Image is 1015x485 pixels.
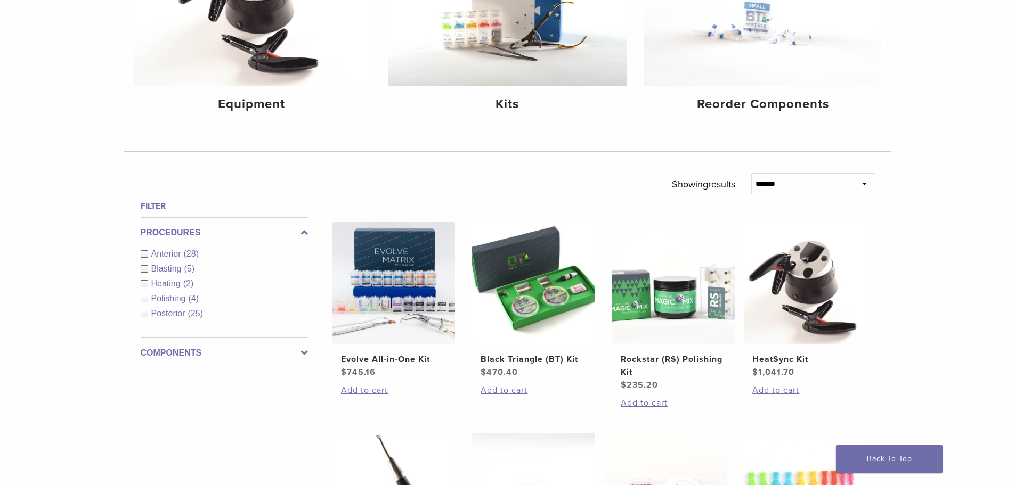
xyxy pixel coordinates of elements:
span: Posterior [151,309,188,318]
a: Black Triangle (BT) KitBlack Triangle (BT) Kit $470.40 [472,222,596,379]
img: Black Triangle (BT) Kit [472,222,595,344]
span: Anterior [151,249,184,258]
img: Evolve All-in-One Kit [332,222,455,344]
h4: Kits [396,95,618,114]
p: Showing results [672,173,735,195]
a: Add to cart: “Evolve All-in-One Kit” [341,384,446,397]
label: Procedures [141,226,308,239]
span: $ [752,367,758,377]
span: (28) [184,249,199,258]
bdi: 1,041.70 [752,367,794,377]
span: (4) [188,294,199,303]
bdi: 745.16 [341,367,376,377]
span: $ [621,380,627,390]
a: Add to cart: “Black Triangle (BT) Kit” [481,384,586,397]
span: (25) [188,309,203,318]
span: (5) [184,264,194,273]
img: HeatSync Kit [744,222,866,344]
span: (2) [183,279,194,288]
a: Evolve All-in-One KitEvolve All-in-One Kit $745.16 [332,222,456,379]
span: Blasting [151,264,184,273]
bdi: 470.40 [481,367,518,377]
a: Add to cart: “HeatSync Kit” [752,384,858,397]
span: Polishing [151,294,189,303]
h4: Reorder Components [652,95,874,114]
label: Components [141,347,308,359]
h2: Rockstar (RS) Polishing Kit [621,353,726,379]
span: Heating [151,279,183,288]
img: Rockstar (RS) Polishing Kit [612,222,735,344]
a: Back To Top [836,445,943,473]
a: Add to cart: “Rockstar (RS) Polishing Kit” [621,397,726,409]
h2: HeatSync Kit [752,353,858,366]
span: $ [481,367,486,377]
a: HeatSync KitHeatSync Kit $1,041.70 [743,222,867,379]
span: $ [341,367,347,377]
h2: Black Triangle (BT) Kit [481,353,586,366]
h2: Evolve All-in-One Kit [341,353,446,366]
h4: Equipment [141,95,363,114]
a: Rockstar (RS) Polishing KitRockstar (RS) Polishing Kit $235.20 [612,222,736,391]
bdi: 235.20 [621,380,658,390]
h4: Filter [141,200,308,212]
